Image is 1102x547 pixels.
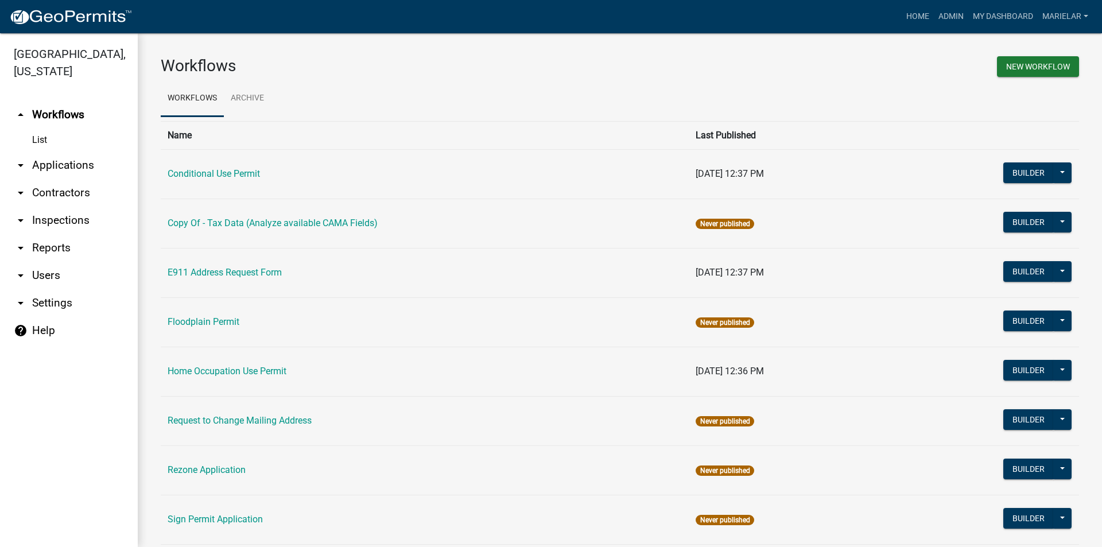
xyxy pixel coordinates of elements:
a: Home Occupation Use Permit [168,366,286,377]
a: Request to Change Mailing Address [168,415,312,426]
i: arrow_drop_down [14,269,28,282]
a: Sign Permit Application [168,514,263,525]
button: Builder [1003,459,1054,479]
span: Never published [696,219,754,229]
a: marielar [1038,6,1093,28]
i: arrow_drop_down [14,214,28,227]
i: arrow_drop_up [14,108,28,122]
a: Copy Of - Tax Data (Analyze available CAMA Fields) [168,218,378,228]
h3: Workflows [161,56,611,76]
a: Floodplain Permit [168,316,239,327]
i: arrow_drop_down [14,296,28,310]
a: Admin [934,6,968,28]
button: Builder [1003,508,1054,529]
button: Builder [1003,162,1054,183]
a: Conditional Use Permit [168,168,260,179]
span: [DATE] 12:37 PM [696,168,764,179]
button: Builder [1003,409,1054,430]
a: Rezone Application [168,464,246,475]
span: [DATE] 12:37 PM [696,267,764,278]
button: Builder [1003,212,1054,232]
i: help [14,324,28,337]
a: Archive [224,80,271,117]
i: arrow_drop_down [14,186,28,200]
th: Last Published [689,121,882,149]
span: Never published [696,416,754,426]
span: Never published [696,515,754,525]
button: New Workflow [997,56,1079,77]
a: E911 Address Request Form [168,267,282,278]
i: arrow_drop_down [14,158,28,172]
a: My Dashboard [968,6,1038,28]
span: Never published [696,317,754,328]
a: Workflows [161,80,224,117]
button: Builder [1003,360,1054,381]
span: Never published [696,465,754,476]
span: [DATE] 12:36 PM [696,366,764,377]
a: Home [902,6,934,28]
th: Name [161,121,689,149]
button: Builder [1003,261,1054,282]
button: Builder [1003,311,1054,331]
i: arrow_drop_down [14,241,28,255]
